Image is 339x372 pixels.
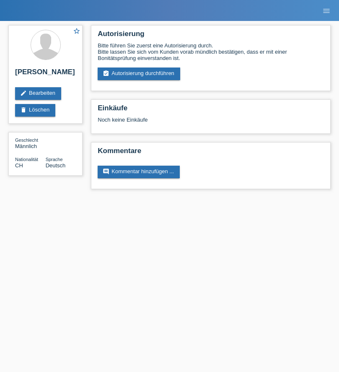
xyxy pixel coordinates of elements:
h2: Kommentare [98,147,324,159]
div: Noch keine Einkäufe [98,117,324,129]
a: assignment_turned_inAutorisierung durchführen [98,68,180,80]
span: Geschlecht [15,138,38,143]
i: assignment_turned_in [103,70,109,77]
span: Deutsch [46,162,66,169]
div: Männlich [15,137,46,149]
i: edit [20,90,27,96]
div: Bitte führen Sie zuerst eine Autorisierung durch. Bitte lassen Sie sich vom Kunden vorab mündlich... [98,42,324,61]
h2: Autorisierung [98,30,324,42]
a: star_border [73,27,80,36]
span: Nationalität [15,157,38,162]
h2: [PERSON_NAME] [15,68,76,81]
i: delete [20,107,27,113]
a: menu [318,8,335,13]
a: deleteLöschen [15,104,55,117]
i: comment [103,168,109,175]
span: Sprache [46,157,63,162]
span: Schweiz [15,162,23,169]
i: star_border [73,27,80,35]
h2: Einkäufe [98,104,324,117]
a: editBearbeiten [15,87,61,100]
a: commentKommentar hinzufügen ... [98,166,180,178]
i: menu [322,7,331,15]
